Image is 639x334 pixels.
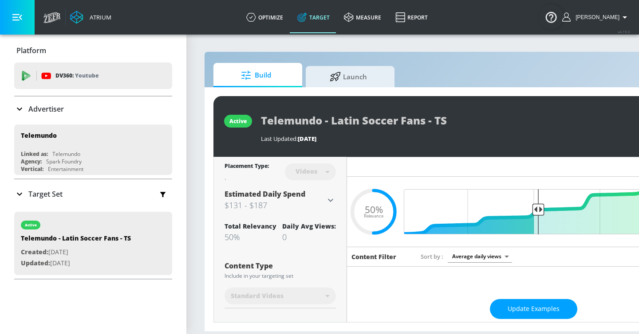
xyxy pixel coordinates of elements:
[222,65,290,86] span: Build
[364,214,383,218] span: Relevance
[225,273,336,279] div: Include in your targeting set
[225,222,276,230] div: Total Relevancy
[14,97,172,121] div: Advertiser
[388,1,435,33] a: Report
[229,117,247,125] div: active
[508,303,560,315] span: Update Examples
[572,14,619,20] span: login as: guillermo.cabrera@zefr.com
[14,38,172,63] div: Platform
[21,259,50,267] span: Updated:
[351,252,396,261] h6: Content Filter
[14,212,172,275] div: activeTelemundo - Latin Soccer Fans - TSCreated:[DATE]Updated:[DATE]
[55,71,99,81] p: DV360:
[14,179,172,209] div: Target Set
[21,234,131,247] div: Telemundo - Latin Soccer Fans - TS
[14,124,172,175] div: TelemundoLinked as:TelemundoAgency:Spark FoundryVertical:Entertainment
[282,222,336,230] div: Daily Avg Views:
[16,46,46,55] p: Platform
[298,135,316,143] span: [DATE]
[21,247,131,258] p: [DATE]
[225,189,305,199] span: Estimated Daily Spend
[70,11,111,24] a: Atrium
[21,150,48,158] div: Linked as:
[239,1,290,33] a: optimize
[75,71,99,80] p: Youtube
[225,162,269,171] div: Placement Type:
[14,62,172,89] div: DV360: Youtube
[21,158,42,165] div: Agency:
[225,232,276,242] div: 50%
[28,189,63,199] p: Target Set
[225,262,336,269] div: Content Type
[291,167,322,175] div: Videos
[315,66,382,87] span: Launch
[562,12,630,23] button: [PERSON_NAME]
[448,250,512,262] div: Average daily views
[48,165,83,173] div: Entertainment
[618,29,630,34] span: v 4.19.0
[21,258,131,269] p: [DATE]
[25,223,37,227] div: active
[539,4,564,29] button: Open Resource Center
[225,199,325,211] h3: $131 - $187
[21,248,48,256] span: Created:
[46,158,82,165] div: Spark Foundry
[421,252,443,260] span: Sort by
[231,291,284,300] span: Standard Videos
[21,165,43,173] div: Vertical:
[28,104,64,114] p: Advertiser
[21,131,57,140] div: Telemundo
[225,189,336,211] div: Estimated Daily Spend$131 - $187
[490,299,577,319] button: Update Examples
[337,1,388,33] a: measure
[282,232,336,242] div: 0
[52,150,80,158] div: Telemundo
[365,205,383,214] span: 50%
[86,13,111,21] div: Atrium
[290,1,337,33] a: Target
